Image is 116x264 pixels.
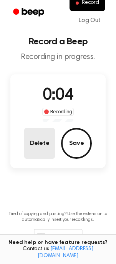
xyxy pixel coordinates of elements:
div: Recording [42,108,74,116]
a: Beep [8,5,51,20]
h1: Record a Beep [6,37,110,46]
a: Log Out [71,11,108,30]
button: Delete Audio Record [24,128,55,159]
button: Save Audio Record [61,128,92,159]
p: Tired of copying and pasting? Use the extension to automatically insert your recordings. [6,211,110,223]
p: Recording in progress. [6,52,110,62]
span: 0:04 [43,87,73,104]
span: Contact us [5,246,111,259]
a: [EMAIL_ADDRESS][DOMAIN_NAME] [38,246,93,259]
